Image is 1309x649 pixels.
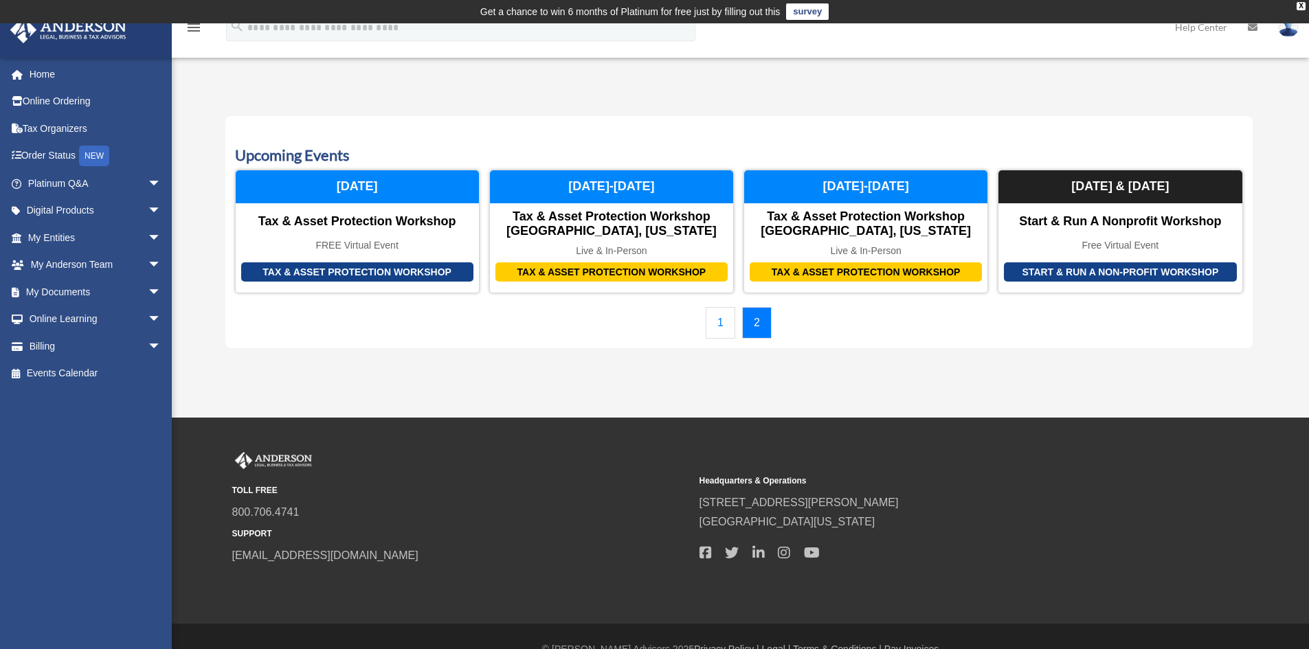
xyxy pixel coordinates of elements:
a: Digital Productsarrow_drop_down [10,197,182,225]
a: Billingarrow_drop_down [10,332,182,360]
a: [EMAIL_ADDRESS][DOMAIN_NAME] [232,549,418,561]
a: Online Ordering [10,88,182,115]
small: TOLL FREE [232,483,690,498]
div: Tax & Asset Protection Workshop [GEOGRAPHIC_DATA], [US_STATE] [744,209,987,239]
span: arrow_drop_down [148,278,175,306]
span: arrow_drop_down [148,332,175,361]
span: arrow_drop_down [148,170,175,198]
a: 2 [742,307,772,339]
span: arrow_drop_down [148,306,175,334]
small: SUPPORT [232,527,690,541]
div: [DATE] [236,170,479,203]
div: Get a chance to win 6 months of Platinum for free just by filling out this [480,3,781,20]
div: Tax & Asset Protection Workshop [GEOGRAPHIC_DATA], [US_STATE] [490,209,733,239]
a: My Entitiesarrow_drop_down [10,224,182,251]
div: Live & In-Person [490,245,733,257]
a: Tax & Asset Protection Workshop Tax & Asset Protection Workshop FREE Virtual Event [DATE] [235,170,480,293]
i: menu [186,19,202,36]
a: Platinum Q&Aarrow_drop_down [10,170,182,197]
a: Tax & Asset Protection Workshop Tax & Asset Protection Workshop [GEOGRAPHIC_DATA], [US_STATE] Liv... [489,170,734,293]
div: [DATE]-[DATE] [490,170,733,203]
span: arrow_drop_down [148,197,175,225]
a: My Anderson Teamarrow_drop_down [10,251,182,279]
a: Start & Run a Non-Profit Workshop Start & Run a Nonprofit Workshop Free Virtual Event [DATE] & [D... [998,170,1242,293]
img: User Pic [1278,17,1299,37]
div: Tax & Asset Protection Workshop [241,262,473,282]
div: NEW [79,146,109,166]
h3: Upcoming Events [235,145,1243,166]
div: Tax & Asset Protection Workshop [495,262,728,282]
div: Live & In-Person [744,245,987,257]
div: FREE Virtual Event [236,240,479,251]
div: [DATE]-[DATE] [744,170,987,203]
small: Headquarters & Operations [700,474,1157,488]
span: arrow_drop_down [148,251,175,280]
div: Start & Run a Nonprofit Workshop [998,214,1242,229]
div: Tax & Asset Protection Workshop [750,262,982,282]
a: [GEOGRAPHIC_DATA][US_STATE] [700,516,875,527]
div: Free Virtual Event [998,240,1242,251]
a: Home [10,60,182,88]
a: menu [186,24,202,36]
div: [DATE] & [DATE] [998,170,1242,203]
a: 800.706.4741 [232,506,300,518]
img: Anderson Advisors Platinum Portal [232,452,315,470]
a: [STREET_ADDRESS][PERSON_NAME] [700,497,899,508]
span: arrow_drop_down [148,224,175,252]
img: Anderson Advisors Platinum Portal [6,16,131,43]
a: My Documentsarrow_drop_down [10,278,182,306]
a: Online Learningarrow_drop_down [10,306,182,333]
div: Tax & Asset Protection Workshop [236,214,479,229]
a: Tax Organizers [10,115,182,142]
i: search [230,19,245,34]
div: Start & Run a Non-Profit Workshop [1004,262,1236,282]
a: Events Calendar [10,360,175,387]
a: survey [786,3,829,20]
a: 1 [706,307,735,339]
div: close [1297,2,1306,10]
a: Tax & Asset Protection Workshop Tax & Asset Protection Workshop [GEOGRAPHIC_DATA], [US_STATE] Liv... [743,170,988,293]
a: Order StatusNEW [10,142,182,170]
